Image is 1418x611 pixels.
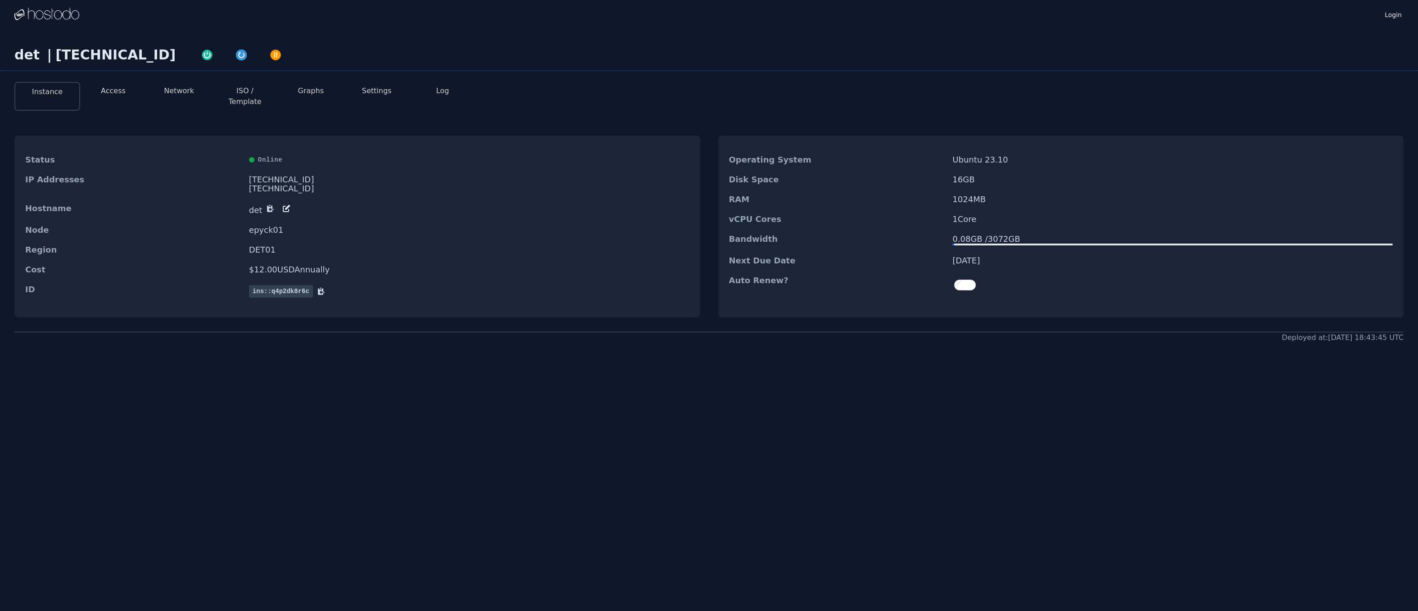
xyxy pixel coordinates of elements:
dd: det [249,204,689,215]
dt: Region [25,245,242,254]
button: Graphs [298,86,324,96]
dt: Auto Renew? [729,276,946,294]
div: [TECHNICAL_ID] [249,184,689,193]
dt: Hostname [25,204,242,215]
button: Instance [32,86,63,97]
dt: Next Due Date [729,256,946,265]
div: Deployed at: [DATE] 18:43:45 UTC [1282,332,1404,343]
dt: Disk Space [729,175,946,184]
div: det [14,47,43,63]
div: [TECHNICAL_ID] [55,47,176,63]
button: Settings [362,86,392,96]
dt: Node [25,226,242,235]
button: Network [164,86,194,96]
div: | [43,47,55,63]
a: Login [1383,9,1404,19]
dt: Status [25,155,242,164]
button: Power On [190,47,224,61]
button: Access [101,86,126,96]
dd: DET01 [249,245,689,254]
dd: 16 GB [952,175,1393,184]
img: Restart [235,49,248,61]
span: ins::q4p2dk8r6c [249,285,313,298]
div: Online [249,155,689,164]
button: Log [436,86,449,96]
dd: [DATE] [952,256,1393,265]
dt: IP Addresses [25,175,242,193]
img: Power On [201,49,213,61]
dt: Bandwidth [729,235,946,245]
div: [TECHNICAL_ID] [249,175,689,184]
dt: ID [25,285,242,298]
button: Restart [224,47,258,61]
img: Power Off [269,49,282,61]
dd: Ubuntu 23.10 [952,155,1393,164]
div: 0.08 GB / 3072 GB [952,235,1393,244]
dd: 1 Core [952,215,1393,224]
dd: epyck01 [249,226,689,235]
dd: $ 12.00 USD Annually [249,265,689,274]
dt: Operating System [729,155,946,164]
dt: RAM [729,195,946,204]
button: ISO / Template [219,86,271,107]
button: Power Off [258,47,293,61]
dd: 1024 MB [952,195,1393,204]
dt: vCPU Cores [729,215,946,224]
img: Logo [14,8,79,21]
dt: Cost [25,265,242,274]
